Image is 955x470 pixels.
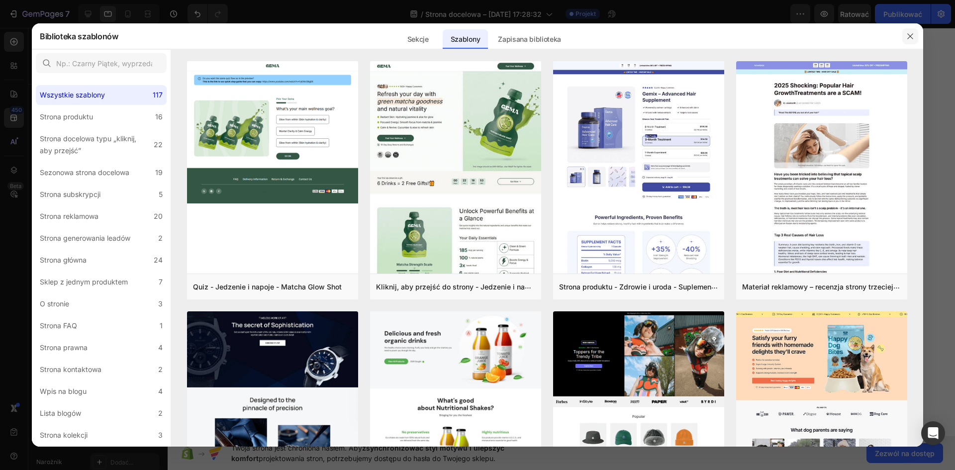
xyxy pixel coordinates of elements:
font: 3 [158,431,163,439]
input: Np.: Czarny Piątek, wyprzedaż itp. [36,53,167,73]
font: Quiz - Jedzenie i napoje - Matcha Glow Shot [193,282,342,291]
font: 16 [155,112,163,121]
font: Wpis na blogu [40,387,87,395]
p: UP TO 50% ON PERFECT GIFT [8,29,238,72]
font: 5 [159,190,163,198]
font: Zapisana biblioteka [498,35,561,43]
font: 22 [154,140,163,149]
font: 117 [153,91,163,99]
font: Strona kolekcji [40,431,88,439]
font: O stronie [40,299,69,308]
font: 7 [159,278,163,286]
div: Get It Now [101,103,146,116]
font: 24 [154,256,163,264]
font: Strona reklamowa [40,212,98,220]
font: Strona produktu [40,112,93,121]
font: Strona produktu - Zdrowie i uroda - Suplement na włosy [559,282,746,291]
font: 2 [158,365,163,374]
font: Sklep z jednym produktem [40,278,128,286]
font: Wszystkie szablony [40,91,105,99]
font: Biblioteka szablonów [40,31,118,41]
font: Lista blogów [40,409,81,417]
font: Sezonowa strona docelowa [40,168,129,177]
font: Sekcje [407,35,429,43]
font: 20 [154,212,163,220]
font: 3 [158,299,163,308]
img: quiz-1.png [187,61,358,203]
font: Strona subskrypcji [40,190,100,198]
font: 2 [158,409,163,417]
font: Strona kontaktowa [40,365,101,374]
font: 19 [155,168,163,177]
font: 4 [158,343,163,352]
div: Otwórz komunikator interkomowy [921,421,945,445]
font: Strona generowania leadów [40,234,130,242]
font: 1 [160,321,163,330]
a: Get It Now [82,96,165,123]
font: Strona FAQ [40,321,77,330]
font: Szablony [451,35,480,43]
font: Strona docelowa typu „kliknij, aby przejść” [40,134,136,155]
font: 2 [158,234,163,242]
font: 4 [158,387,163,395]
font: Kliknij, aby przejść do strony - Jedzenie i napoje - Matcha Glow Shot [376,282,607,291]
font: Strona prawna [40,343,88,352]
font: Strona główna [40,256,87,264]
